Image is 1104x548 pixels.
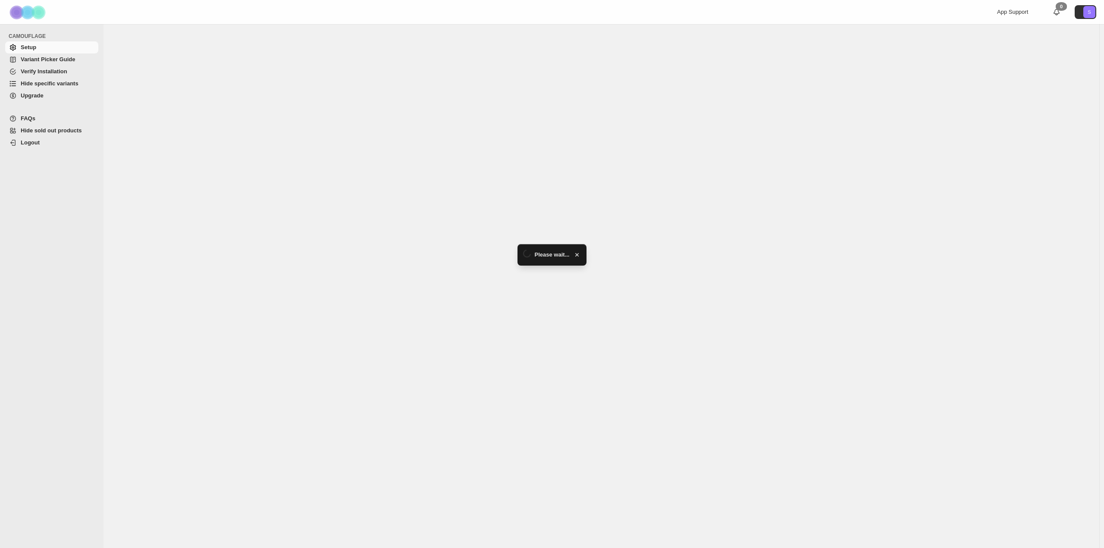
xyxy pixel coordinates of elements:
a: Logout [5,137,98,149]
a: Hide sold out products [5,125,98,137]
div: 0 [1056,2,1067,11]
span: FAQs [21,115,35,122]
img: Camouflage [7,0,50,24]
span: Verify Installation [21,68,67,75]
span: Hide sold out products [21,127,82,134]
span: Logout [21,139,40,146]
span: Hide specific variants [21,80,78,87]
a: Verify Installation [5,66,98,78]
span: CAMOUFLAGE [9,33,99,40]
span: Avatar with initials S [1083,6,1095,18]
span: App Support [997,9,1028,15]
text: S [1088,9,1091,15]
a: FAQs [5,113,98,125]
span: Please wait... [535,251,570,259]
span: Variant Picker Guide [21,56,75,63]
span: Setup [21,44,36,50]
a: Setup [5,41,98,53]
a: Hide specific variants [5,78,98,90]
a: Upgrade [5,90,98,102]
a: 0 [1052,8,1061,16]
button: Avatar with initials S [1075,5,1096,19]
a: Variant Picker Guide [5,53,98,66]
span: Upgrade [21,92,44,99]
